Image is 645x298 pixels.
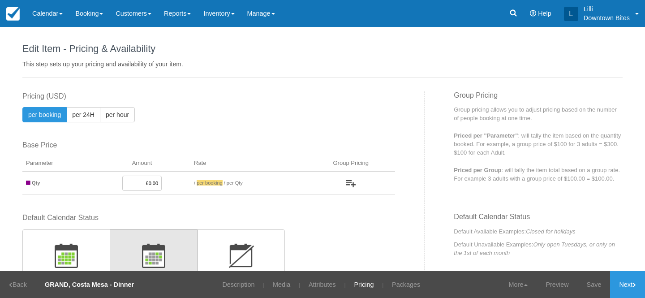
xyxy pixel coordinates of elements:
[584,13,630,22] p: Downtown Bites
[454,227,623,236] p: Default Available Examples:
[500,271,537,298] a: More
[454,131,623,157] p: : will tally the item based on the quantity booked. For example, a group price of $100 for 3 adul...
[22,60,623,69] p: This step sets up your pricing and availability of your item.
[454,167,501,173] strong: Priced per Group
[346,180,356,187] img: wizard-add-group-icon.png
[106,111,129,118] span: per hour
[45,281,134,288] strong: GRAND, Costa Mesa - Dinner
[454,132,518,139] strong: Priced per "Parameter"
[22,43,623,54] h1: Edit Item - Pricing & Availability
[22,91,395,102] label: Pricing (USD)
[215,271,261,298] a: Description
[66,107,100,122] button: per 24H
[22,107,67,122] button: per booking
[22,155,94,172] th: Parameter
[454,240,623,257] p: Default Unavailable Examples:
[537,271,577,298] a: Preview
[190,155,306,172] th: Rate
[306,155,395,172] th: Group Pricing
[538,10,551,17] span: Help
[454,91,623,106] h3: Group Pricing
[55,243,78,268] img: wizard-default-status-available-icon.png
[197,180,223,186] span: per booking
[578,271,611,298] a: Save
[266,271,297,298] a: Media
[454,166,623,183] p: : will tally the item total based on a group rate. For example 3 adults with a group price of $10...
[228,243,254,268] img: wizard-default-status-disabled-icon.png
[72,111,95,118] span: per 24H
[454,105,623,122] p: Group pricing allows you to adjust pricing based on the number of people booking at one time.
[530,10,536,17] i: Help
[302,271,343,298] a: Attributes
[22,213,395,223] label: Default Calendar Status
[6,7,20,21] img: checkfront-main-nav-mini-logo.png
[564,7,578,21] div: L
[22,140,395,151] label: Base Price
[454,213,623,227] h3: Default Calendar Status
[454,241,615,256] em: Only open Tuesdays, or only on the 1st of each month
[32,180,40,186] strong: Qty
[94,155,190,172] th: Amount
[100,107,135,122] button: per hour
[142,243,165,268] img: wizard-default-status-unavailable-icon.png
[224,180,243,186] span: / per Qty
[610,271,645,298] a: Next
[526,228,576,235] em: Closed for holidays
[28,111,61,118] span: per booking
[194,180,195,186] span: /
[347,271,380,298] a: Pricing
[385,271,427,298] a: Packages
[584,4,630,13] p: Lilli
